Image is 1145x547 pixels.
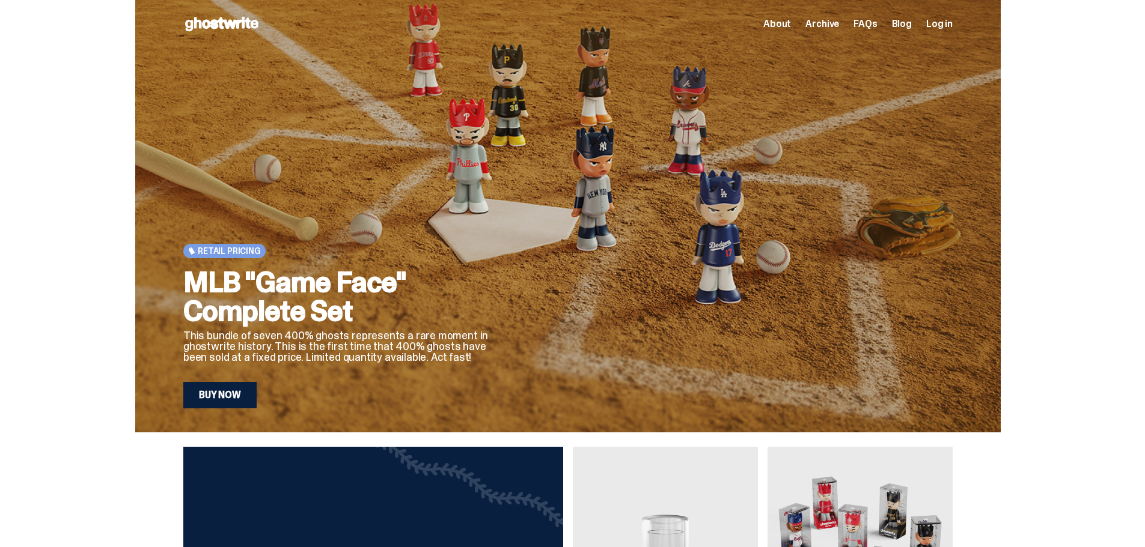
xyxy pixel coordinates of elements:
a: Archive [805,19,839,29]
a: FAQs [853,19,877,29]
p: This bundle of seven 400% ghosts represents a rare moment in ghostwrite history. This is the firs... [183,330,496,363]
a: Log in [926,19,953,29]
span: Retail Pricing [198,246,261,256]
a: Blog [892,19,912,29]
a: About [763,19,791,29]
a: Buy Now [183,382,257,408]
h2: MLB "Game Face" Complete Set [183,268,496,325]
